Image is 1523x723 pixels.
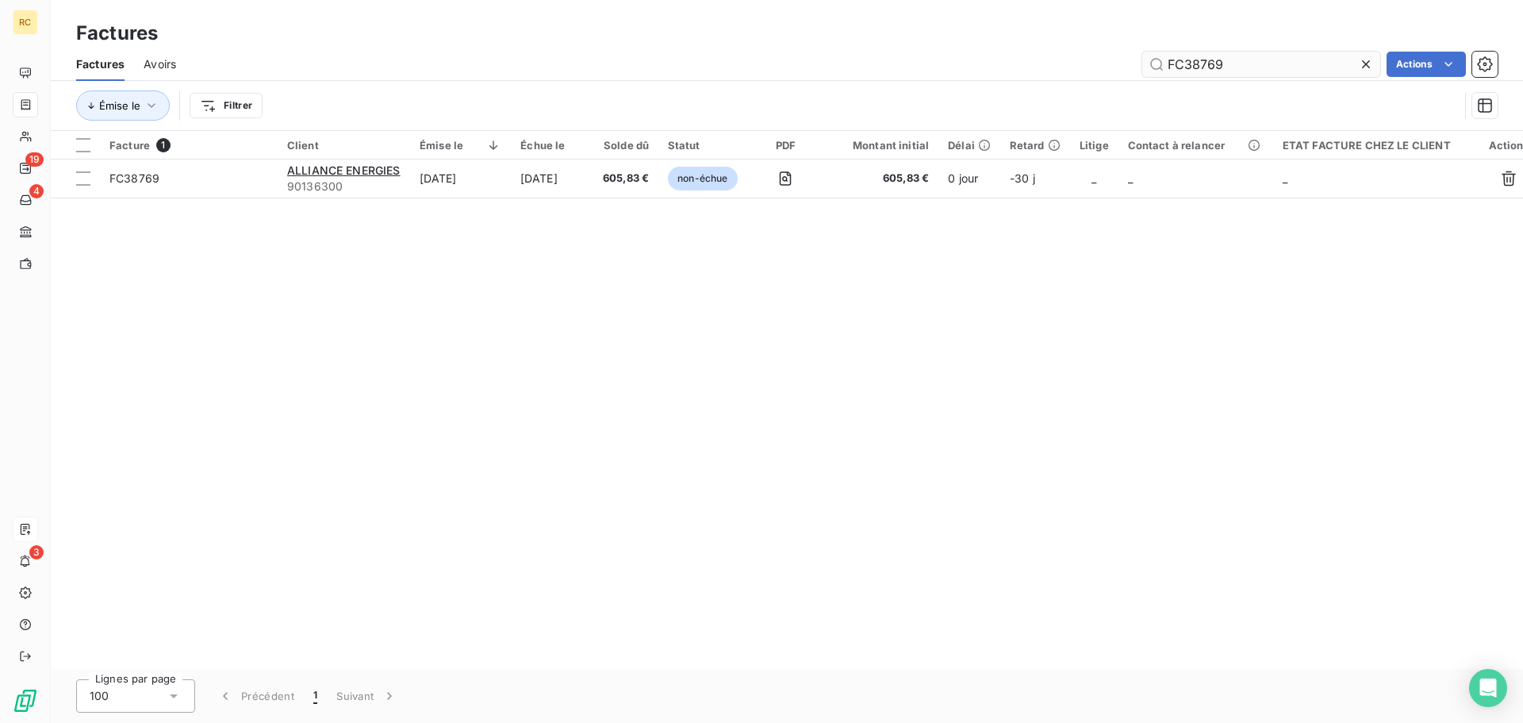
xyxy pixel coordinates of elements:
[76,19,158,48] h3: Factures
[1080,139,1109,152] div: Litige
[287,163,401,177] span: ALLIANCE ENERGIES
[13,688,38,713] img: Logo LeanPay
[287,139,401,152] div: Client
[1387,52,1466,77] button: Actions
[144,56,176,72] span: Avoirs
[1091,171,1096,185] span: _
[520,139,584,152] div: Échue le
[1283,171,1287,185] span: _
[948,139,991,152] div: Délai
[99,99,140,112] span: Émise le
[1128,139,1264,152] div: Contact à relancer
[1128,171,1133,185] span: _
[410,160,511,198] td: [DATE]
[1010,171,1035,185] span: -30 j
[420,139,501,152] div: Émise le
[834,171,929,187] span: 605,83 €
[327,679,407,713] button: Suivant
[76,90,170,121] button: Émise le
[29,545,44,560] span: 3
[29,184,44,198] span: 4
[304,679,327,713] button: 1
[25,152,44,167] span: 19
[511,160,593,198] td: [DATE]
[668,139,737,152] div: Statut
[834,139,929,152] div: Montant initial
[938,160,1000,198] td: 0 jour
[76,56,125,72] span: Factures
[757,139,815,152] div: PDF
[313,688,317,704] span: 1
[668,167,737,190] span: non-échue
[109,139,150,152] span: Facture
[156,138,171,152] span: 1
[1010,139,1061,152] div: Retard
[190,93,263,118] button: Filtrer
[13,10,38,35] div: RC
[1469,669,1507,707] div: Open Intercom Messenger
[603,171,649,187] span: 605,83 €
[287,179,401,194] span: 90136300
[603,139,649,152] div: Solde dû
[1142,52,1380,77] input: Rechercher
[1283,139,1470,152] div: ETAT FACTURE CHEZ LE CLIENT
[208,679,304,713] button: Précédent
[109,171,159,185] span: FC38769
[90,688,109,704] span: 100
